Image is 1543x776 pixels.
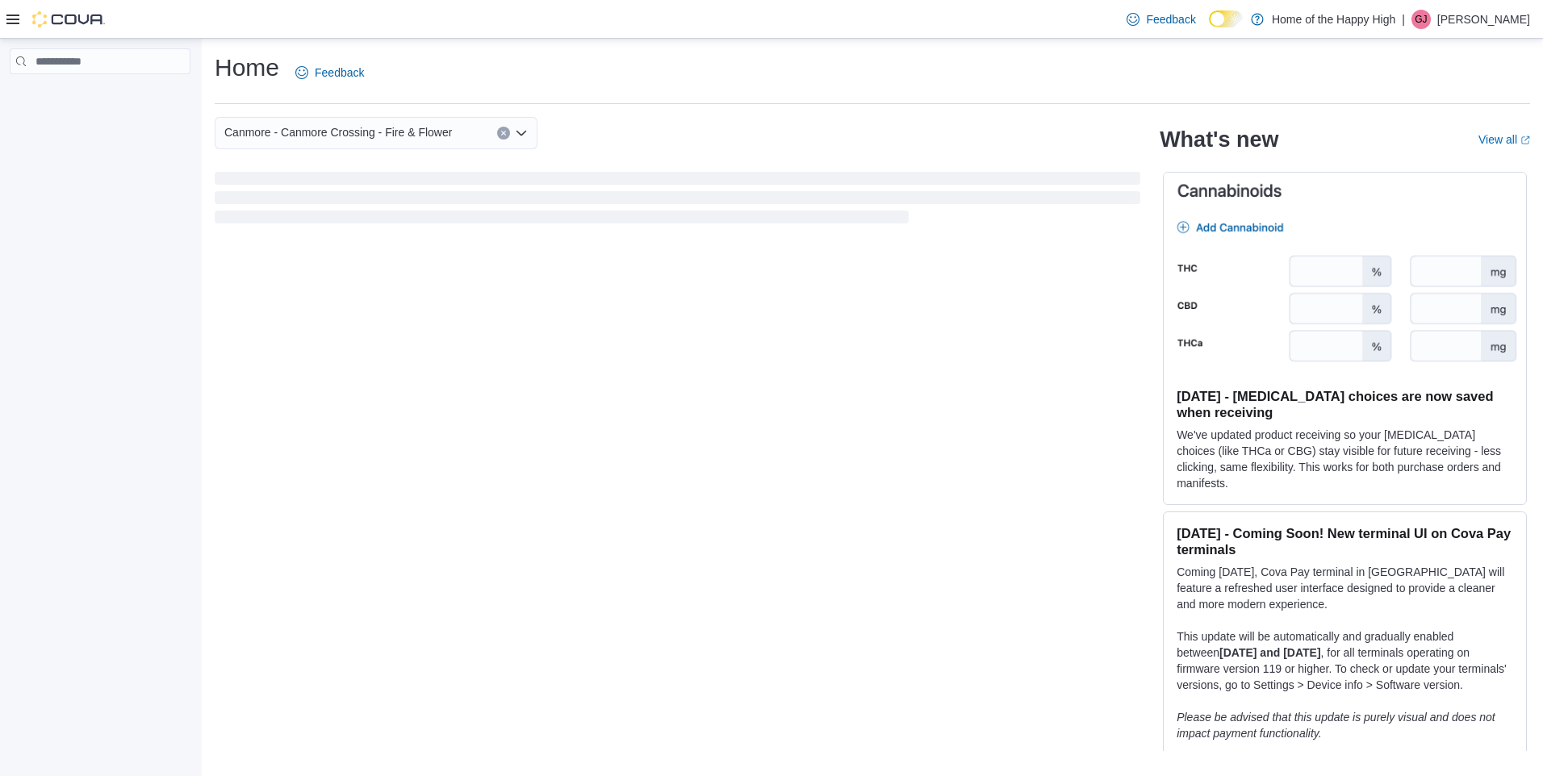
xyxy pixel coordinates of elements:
button: Clear input [497,127,510,140]
span: Feedback [315,65,364,81]
a: View allExternal link [1478,133,1530,146]
img: Cova [32,11,105,27]
nav: Complex example [10,77,190,116]
h1: Home [215,52,279,84]
em: Please be advised that this update is purely visual and does not impact payment functionality. [1177,711,1495,740]
input: Dark Mode [1209,10,1243,27]
h2: What's new [1160,127,1278,152]
svg: External link [1520,136,1530,145]
button: Open list of options [515,127,528,140]
strong: [DATE] and [DATE] [1219,646,1320,659]
span: GJ [1415,10,1427,29]
span: Canmore - Canmore Crossing - Fire & Flower [224,123,452,142]
p: This update will be automatically and gradually enabled between , for all terminals operating on ... [1177,628,1513,693]
div: Gavin Jaques [1411,10,1431,29]
p: [PERSON_NAME] [1437,10,1530,29]
a: Feedback [1120,3,1202,35]
p: | [1402,10,1405,29]
span: Feedback [1146,11,1195,27]
h3: [DATE] - Coming Soon! New terminal UI on Cova Pay terminals [1177,525,1513,557]
a: Feedback [289,56,370,89]
span: Loading [215,175,1140,227]
p: We've updated product receiving so your [MEDICAL_DATA] choices (like THCa or CBG) stay visible fo... [1177,427,1513,491]
p: Coming [DATE], Cova Pay terminal in [GEOGRAPHIC_DATA] will feature a refreshed user interface des... [1177,564,1513,612]
h3: [DATE] - [MEDICAL_DATA] choices are now saved when receiving [1177,388,1513,420]
span: Dark Mode [1209,27,1210,28]
p: Home of the Happy High [1272,10,1395,29]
